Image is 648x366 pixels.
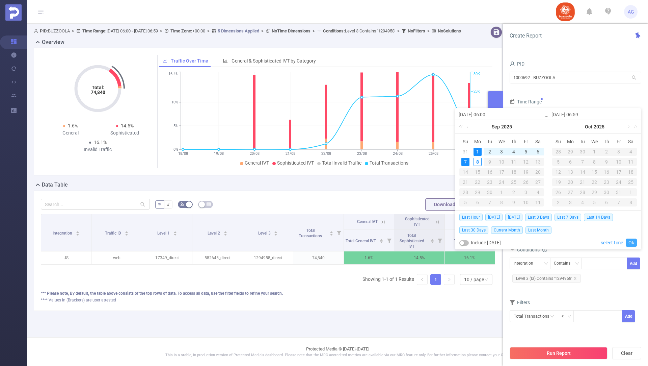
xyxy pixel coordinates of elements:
a: Sep [491,120,501,133]
div: 22 [471,178,484,186]
td: October 10, 2025 [520,197,532,208]
td: October 27, 2025 [564,187,576,197]
span: Sophisticated IVT [405,217,430,227]
div: 15 [589,168,601,176]
div: 17 [496,168,508,176]
td: October 22, 2025 [589,177,601,187]
td: October 20, 2025 [564,177,576,187]
td: September 26, 2025 [520,177,532,187]
span: Last 3 Days [525,214,552,221]
div: 4 [576,198,589,206]
div: 9 [508,198,520,206]
td: October 1, 2025 [496,187,508,197]
td: October 3, 2025 [613,147,625,157]
td: October 2, 2025 [600,147,613,157]
tspan: 10% [171,100,178,105]
span: Last 14 Days [584,214,613,221]
td: October 3, 2025 [520,187,532,197]
tspan: Total: [91,85,104,90]
div: 4 [625,148,637,156]
div: 16 [484,168,496,176]
td: September 25, 2025 [508,177,520,187]
div: 5 [552,158,564,166]
th: Wed [496,137,508,147]
span: General & Sophisticated IVT by Category [232,58,316,64]
th: Thu [508,137,520,147]
td: November 1, 2025 [625,187,637,197]
td: October 26, 2025 [552,187,564,197]
div: 11 [532,198,544,206]
h2: Data Table [42,181,68,189]
td: September 21, 2025 [459,177,471,187]
span: > [259,28,266,33]
td: October 13, 2025 [564,167,576,177]
div: 28 [459,188,471,196]
th: Thu [600,137,613,147]
span: > [395,28,402,33]
div: 20 [564,178,576,186]
span: > [205,28,212,33]
span: > [70,28,76,33]
i: icon: user [510,61,515,67]
div: 20 [532,168,544,176]
div: 31 [461,148,469,156]
span: Traffic Over Time [171,58,208,64]
td: October 11, 2025 [532,197,544,208]
div: 12 [552,168,564,176]
i: icon: user [34,29,40,33]
button: Download PDF [425,198,474,211]
span: We [496,139,508,145]
span: Last Month [525,226,551,234]
th: Tue [484,137,496,147]
tspan: 22/08 [321,151,331,156]
button: Add [622,310,635,322]
td: October 18, 2025 [625,167,637,177]
button: Clear [612,347,641,359]
td: October 28, 2025 [576,187,589,197]
td: September 3, 2025 [496,147,508,157]
span: BUZZOOLA [DATE] 06:00 - [DATE] 06:59 +00:00 [34,28,461,33]
div: 3 [520,188,532,196]
div: 2 [600,148,613,156]
td: October 23, 2025 [600,177,613,187]
td: October 14, 2025 [576,167,589,177]
div: Contains [554,258,575,269]
td: September 30, 2025 [576,147,589,157]
div: 8 [496,198,508,206]
span: > [158,28,164,33]
div: 29 [564,148,576,156]
div: 2 [486,148,494,156]
span: [DATE] [485,214,503,221]
div: 16 [600,168,613,176]
span: Sa [625,139,637,145]
div: 21 [459,178,471,186]
a: Next year (Control + right) [630,120,639,133]
input: Search... [41,199,150,210]
div: 30 [484,188,496,196]
span: % [158,202,161,207]
span: 16.1% [94,140,107,145]
span: Level 3 Contains '1294958' [323,28,395,33]
td: September 9, 2025 [484,157,496,167]
div: Sophisticated [98,129,152,137]
th: Sun [552,137,564,147]
td: September 10, 2025 [496,157,508,167]
tspan: 21/08 [285,151,295,156]
input: Start date [459,111,545,119]
b: No Filters [408,28,425,33]
a: 1 [431,274,441,285]
span: Sophisticated IVT [277,160,314,166]
td: October 17, 2025 [613,167,625,177]
th: Mon [471,137,484,147]
u: 5 Dimensions Applied [218,28,259,33]
div: 7 [613,198,625,206]
td: October 7, 2025 [484,197,496,208]
td: September 28, 2025 [459,187,471,197]
td: October 10, 2025 [613,157,625,167]
div: 10 [496,158,508,166]
td: September 4, 2025 [508,147,520,157]
h2: Overview [42,38,64,46]
td: November 2, 2025 [552,197,564,208]
div: 7 [484,198,496,206]
td: October 15, 2025 [589,167,601,177]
